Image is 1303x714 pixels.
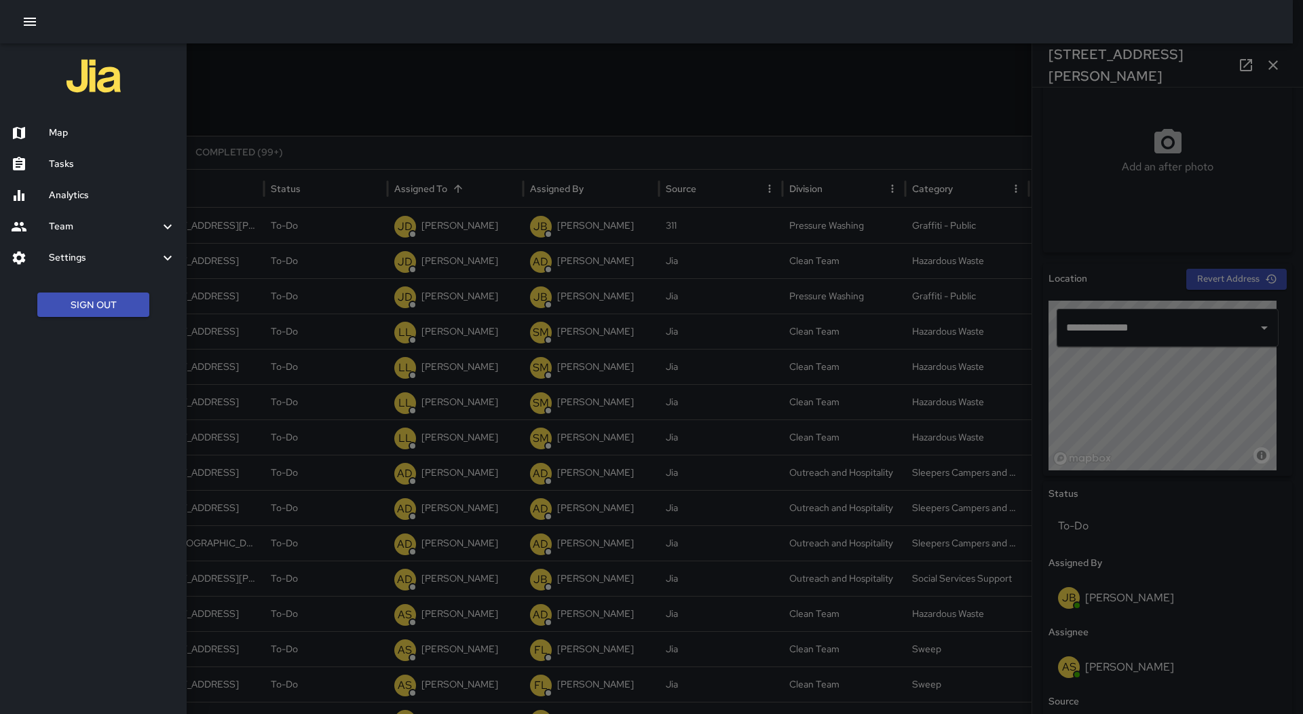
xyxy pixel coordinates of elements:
h6: Map [49,126,176,140]
h6: Team [49,219,159,234]
img: jia-logo [67,49,121,103]
h6: Analytics [49,188,176,203]
h6: Settings [49,250,159,265]
button: Sign Out [37,293,149,318]
h6: Tasks [49,157,176,172]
